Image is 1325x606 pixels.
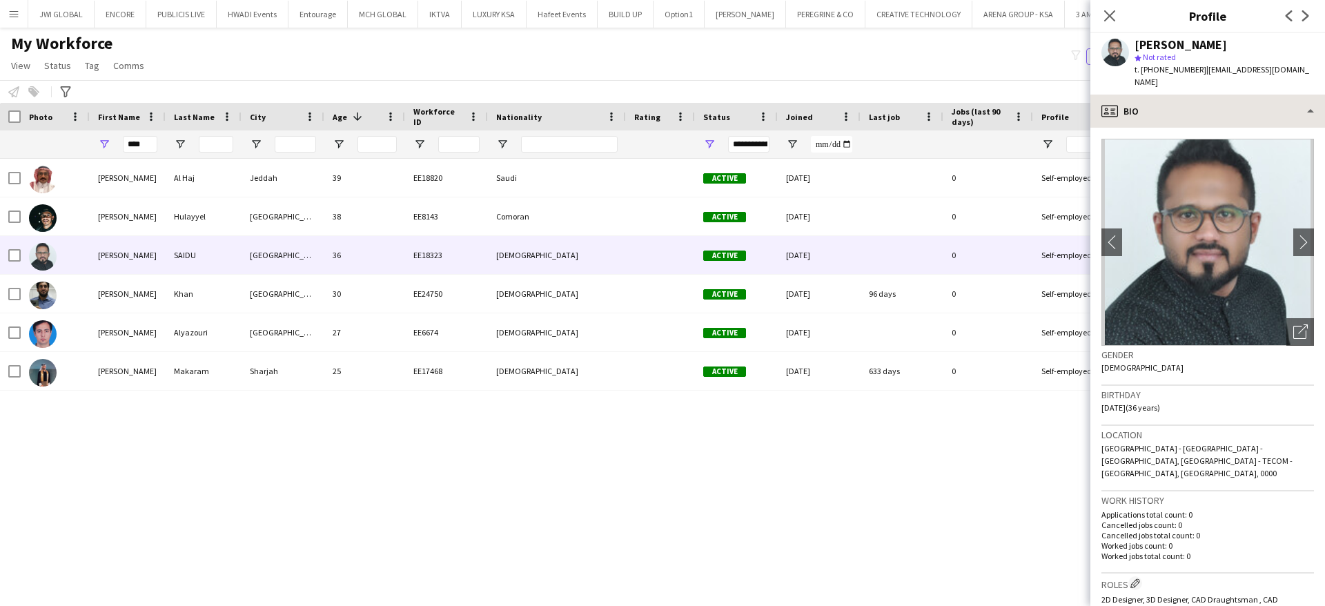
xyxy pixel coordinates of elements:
button: Hafeet Events [527,1,598,28]
div: Khan [166,275,242,313]
div: EE24750 [405,275,488,313]
input: Workforce ID Filter Input [438,136,480,153]
div: 36 [324,236,405,274]
img: SAIFUDHEEN SAIDU [29,243,57,271]
div: Makaram [166,352,242,390]
div: [GEOGRAPHIC_DATA] [242,236,324,274]
div: Self-employed Crew [1033,275,1121,313]
button: LUXURY KSA [462,1,527,28]
div: 633 days [861,352,943,390]
span: Status [44,59,71,72]
button: PUBLICIS LIVE [146,1,217,28]
p: Cancelled jobs count: 0 [1101,520,1314,530]
a: Status [39,57,77,75]
div: Comoran [488,197,626,235]
span: Active [703,289,746,300]
div: [DATE] [778,159,861,197]
div: Bio [1090,95,1325,128]
div: [PERSON_NAME] [90,236,166,274]
div: 0 [943,352,1033,390]
span: Nationality [496,112,542,122]
button: [PERSON_NAME] [705,1,786,28]
div: 0 [943,275,1033,313]
button: Entourage [288,1,348,28]
div: [PERSON_NAME] [1135,39,1227,51]
h3: Profile [1090,7,1325,25]
div: [PERSON_NAME] [90,197,166,235]
div: SAIDU [166,236,242,274]
div: EE8143 [405,197,488,235]
div: 30 [324,275,405,313]
div: [GEOGRAPHIC_DATA] [242,313,324,351]
span: Rating [634,112,660,122]
div: [DEMOGRAPHIC_DATA] [488,313,626,351]
span: Active [703,366,746,377]
span: Workforce ID [413,106,463,127]
span: [DEMOGRAPHIC_DATA] [1101,362,1184,373]
div: Self-employed Crew [1033,236,1121,274]
div: Jeddah [242,159,324,197]
div: 27 [324,313,405,351]
div: [DATE] [778,275,861,313]
span: My Workforce [11,33,112,54]
img: Saif Hulayyel [29,204,57,232]
img: Saif Khan [29,282,57,309]
div: 96 days [861,275,943,313]
div: 0 [943,313,1033,351]
button: ENCORE [95,1,146,28]
div: 25 [324,352,405,390]
button: Option1 [654,1,705,28]
div: Self-employed Crew [1033,313,1121,351]
div: 39 [324,159,405,197]
p: Cancelled jobs total count: 0 [1101,530,1314,540]
input: Age Filter Input [357,136,397,153]
div: Self-employed Crew [1033,352,1121,390]
h3: Birthday [1101,389,1314,401]
button: Open Filter Menu [174,138,186,150]
span: Photo [29,112,52,122]
p: Worked jobs total count: 0 [1101,551,1314,561]
div: [DATE] [778,197,861,235]
button: 3 AM DIGITAL [1065,1,1135,28]
input: First Name Filter Input [123,136,157,153]
span: Last job [869,112,900,122]
button: Open Filter Menu [496,138,509,150]
div: EE18820 [405,159,488,197]
div: 0 [943,159,1033,197]
div: Self-employed Crew [1033,159,1121,197]
button: Open Filter Menu [703,138,716,150]
a: Comms [108,57,150,75]
div: [DEMOGRAPHIC_DATA] [488,275,626,313]
span: | [EMAIL_ADDRESS][DOMAIN_NAME] [1135,64,1309,87]
span: Active [703,212,746,222]
div: [DEMOGRAPHIC_DATA] [488,352,626,390]
button: IKTVA [418,1,462,28]
button: Open Filter Menu [98,138,110,150]
div: Open photos pop-in [1286,318,1314,346]
span: Active [703,328,746,338]
span: [DATE] (36 years) [1101,402,1160,413]
span: View [11,59,30,72]
span: Jobs (last 90 days) [952,106,1008,127]
p: Worked jobs count: 0 [1101,540,1314,551]
app-action-btn: Advanced filters [57,84,74,100]
div: [DEMOGRAPHIC_DATA] [488,236,626,274]
div: EE18323 [405,236,488,274]
div: Al Haj [166,159,242,197]
input: Joined Filter Input [811,136,852,153]
button: HWADI Events [217,1,288,28]
button: Open Filter Menu [1041,138,1054,150]
div: [DATE] [778,352,861,390]
input: Nationality Filter Input [521,136,618,153]
img: Crew avatar or photo [1101,139,1314,346]
span: Profile [1041,112,1069,122]
span: Comms [113,59,144,72]
div: EE6674 [405,313,488,351]
div: [DATE] [778,236,861,274]
div: Saudi [488,159,626,197]
div: 0 [943,197,1033,235]
button: PEREGRINE & CO [786,1,865,28]
div: Sharjah [242,352,324,390]
div: [DATE] [778,313,861,351]
div: [PERSON_NAME] [90,313,166,351]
